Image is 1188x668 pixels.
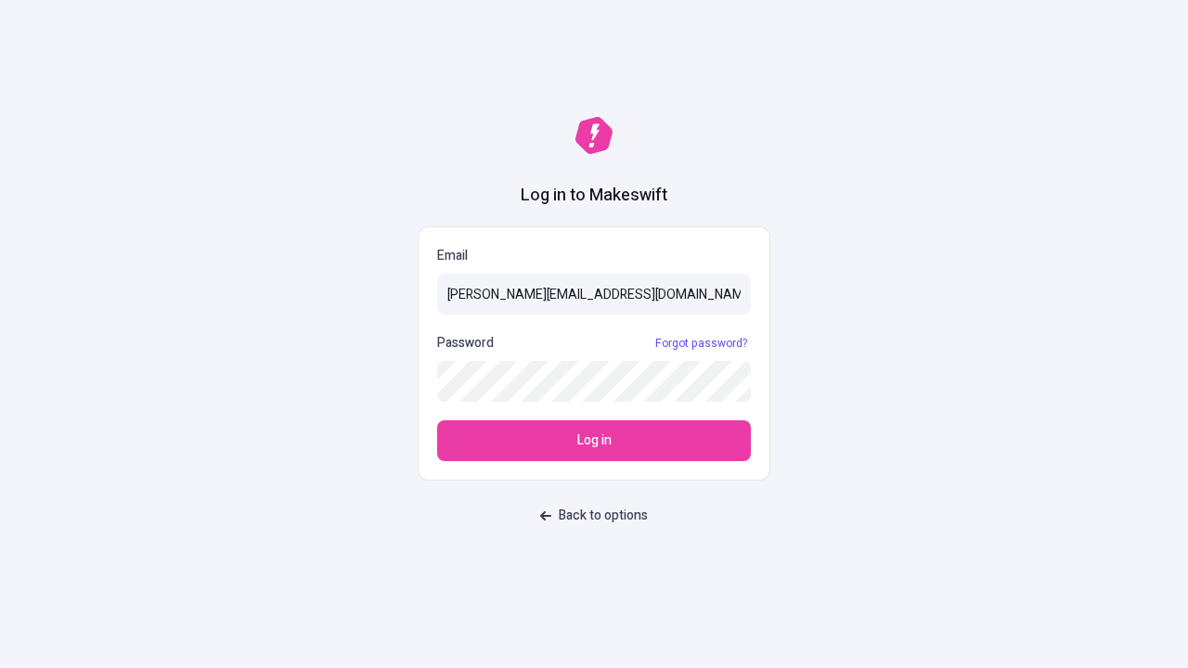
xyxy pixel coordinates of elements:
[577,430,612,451] span: Log in
[652,336,751,351] a: Forgot password?
[529,499,659,533] button: Back to options
[437,274,751,315] input: Email
[559,506,648,526] span: Back to options
[521,184,667,208] h1: Log in to Makeswift
[437,420,751,461] button: Log in
[437,246,751,266] p: Email
[437,333,494,353] p: Password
